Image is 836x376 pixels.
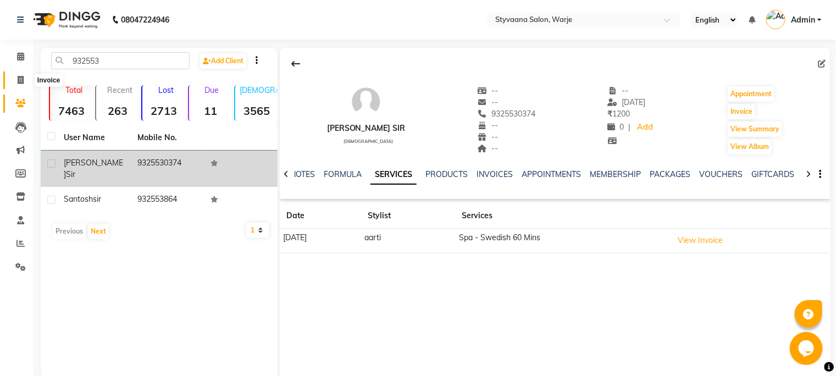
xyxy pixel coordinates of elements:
[629,121,631,133] span: |
[728,86,774,102] button: Appointment
[64,158,123,179] span: [PERSON_NAME]
[608,86,629,96] span: --
[131,187,204,214] td: 932553864
[673,232,728,249] button: View Invoice
[361,229,455,253] td: aarti
[350,85,383,118] img: avatar
[608,122,624,132] span: 0
[189,104,232,118] strong: 11
[131,125,204,151] th: Mobile No.
[50,104,93,118] strong: 7463
[93,194,101,204] span: sir
[699,169,743,179] a: VOUCHERS
[608,109,613,119] span: ₹
[101,85,139,95] p: Recent
[147,85,185,95] p: Lost
[728,121,782,137] button: View Summary
[478,120,499,130] span: --
[191,85,232,95] p: Due
[57,125,131,151] th: User Name
[324,169,362,179] a: FORMULA
[361,203,455,229] th: Stylist
[240,85,278,95] p: [DEMOGRAPHIC_DATA]
[64,194,93,204] span: santosh
[751,169,794,179] a: GIFTCARDS
[284,53,307,74] div: Back to Client
[590,169,641,179] a: MEMBERSHIP
[425,169,468,179] a: PRODUCTS
[280,203,361,229] th: Date
[235,104,278,118] strong: 3565
[478,86,499,96] span: --
[344,139,394,144] span: [DEMOGRAPHIC_DATA]
[66,169,75,179] span: sir
[327,123,406,134] div: [PERSON_NAME] sir
[728,104,755,119] button: Invoice
[121,4,169,35] b: 08047224946
[522,169,581,179] a: APPOINTMENTS
[635,120,655,135] a: Add
[608,109,630,119] span: 1200
[456,203,670,229] th: Services
[88,224,109,239] button: Next
[478,109,536,119] span: 9325530374
[766,10,785,29] img: Admin
[608,97,646,107] span: [DATE]
[131,151,204,187] td: 9325530374
[790,332,825,365] iframe: chat widget
[477,169,513,179] a: INVOICES
[96,104,139,118] strong: 263
[650,169,690,179] a: PACKAGES
[28,4,103,35] img: logo
[478,97,499,107] span: --
[35,74,63,87] div: Invoice
[290,169,315,179] a: NOTES
[791,14,815,26] span: Admin
[478,143,499,153] span: --
[728,139,772,154] button: View Album
[478,132,499,142] span: --
[456,229,670,253] td: Spa - Swedish 60 Mins
[280,229,361,253] td: [DATE]
[142,104,185,118] strong: 2713
[54,85,93,95] p: Total
[370,165,417,185] a: SERVICES
[51,52,190,69] input: Search by Name/Mobile/Email/Code
[200,53,246,69] a: Add Client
